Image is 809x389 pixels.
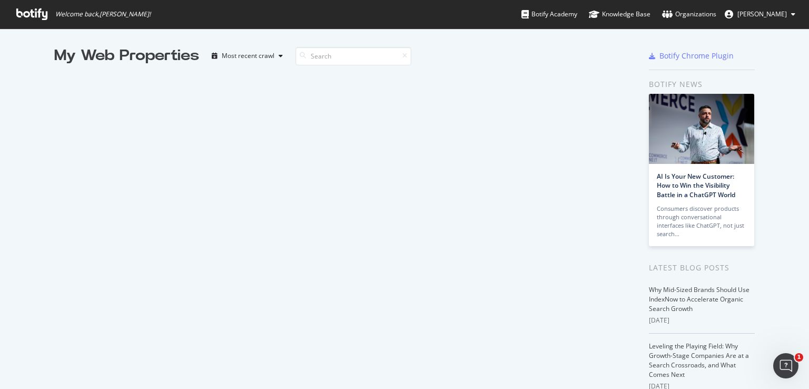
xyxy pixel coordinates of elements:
[649,94,754,164] img: AI Is Your New Customer: How to Win the Visibility Battle in a ChatGPT World
[222,53,274,59] div: Most recent crawl
[795,353,803,362] span: 1
[649,285,749,313] a: Why Mid-Sized Brands Should Use IndexNow to Accelerate Organic Search Growth
[55,10,151,18] span: Welcome back, [PERSON_NAME] !
[649,79,755,90] div: Botify news
[657,205,746,238] div: Consumers discover products through conversational interfaces like ChatGPT, not just search…
[295,47,411,65] input: Search
[773,353,798,378] iframe: Intercom live chat
[657,172,735,199] a: AI Is Your New Customer: How to Win the Visibility Battle in a ChatGPT World
[659,51,734,61] div: Botify Chrome Plugin
[208,47,287,64] button: Most recent crawl
[662,9,716,20] div: Organizations
[737,9,787,18] span: Kshitij Datta
[521,9,577,20] div: Botify Academy
[649,51,734,61] a: Botify Chrome Plugin
[649,342,749,379] a: Leveling the Playing Field: Why Growth-Stage Companies Are at a Search Crossroads, and What Comes...
[716,6,804,23] button: [PERSON_NAME]
[54,45,199,66] div: My Web Properties
[589,9,650,20] div: Knowledge Base
[649,316,755,325] div: [DATE]
[649,262,755,274] div: Latest Blog Posts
